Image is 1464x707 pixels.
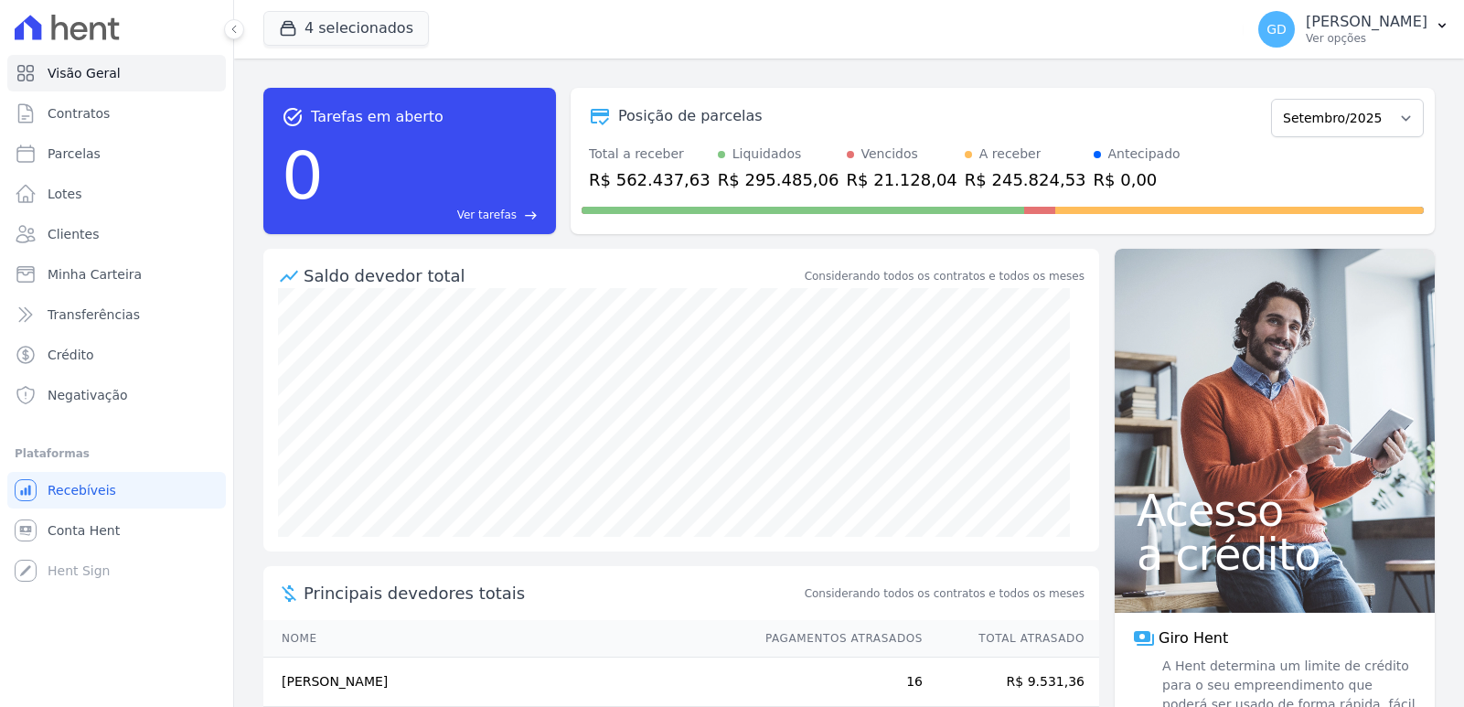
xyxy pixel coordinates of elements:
[48,185,82,203] span: Lotes
[924,620,1099,658] th: Total Atrasado
[48,265,142,284] span: Minha Carteira
[304,263,801,288] div: Saldo devedor total
[847,167,957,192] div: R$ 21.128,04
[48,521,120,540] span: Conta Hent
[7,135,226,172] a: Parcelas
[457,207,517,223] span: Ver tarefas
[732,145,802,164] div: Liquidados
[7,472,226,509] a: Recebíveis
[48,386,128,404] span: Negativação
[48,225,99,243] span: Clientes
[7,296,226,333] a: Transferências
[861,145,918,164] div: Vencidos
[48,104,110,123] span: Contratos
[48,64,121,82] span: Visão Geral
[7,176,226,212] a: Lotes
[1306,31,1427,46] p: Ver opções
[924,658,1099,707] td: R$ 9.531,36
[282,106,304,128] span: task_alt
[15,443,219,465] div: Plataformas
[282,128,324,223] div: 0
[7,377,226,413] a: Negativação
[805,585,1085,602] span: Considerando todos os contratos e todos os meses
[748,620,924,658] th: Pagamentos Atrasados
[1094,167,1181,192] div: R$ 0,00
[1137,532,1413,576] span: a crédito
[48,145,101,163] span: Parcelas
[311,106,443,128] span: Tarefas em aberto
[7,512,226,549] a: Conta Hent
[7,55,226,91] a: Visão Geral
[1159,627,1228,649] span: Giro Hent
[1108,145,1181,164] div: Antecipado
[1244,4,1464,55] button: GD [PERSON_NAME] Ver opções
[805,268,1085,284] div: Considerando todos os contratos e todos os meses
[618,105,763,127] div: Posição de parcelas
[1306,13,1427,31] p: [PERSON_NAME]
[48,481,116,499] span: Recebíveis
[263,620,748,658] th: Nome
[263,658,748,707] td: [PERSON_NAME]
[1266,23,1287,36] span: GD
[48,346,94,364] span: Crédito
[1137,488,1413,532] span: Acesso
[748,658,924,707] td: 16
[965,167,1086,192] div: R$ 245.824,53
[7,95,226,132] a: Contratos
[718,167,839,192] div: R$ 295.485,06
[979,145,1042,164] div: A receber
[304,581,801,605] span: Principais devedores totais
[7,256,226,293] a: Minha Carteira
[524,209,538,222] span: east
[48,305,140,324] span: Transferências
[7,216,226,252] a: Clientes
[589,167,711,192] div: R$ 562.437,63
[331,207,538,223] a: Ver tarefas east
[7,337,226,373] a: Crédito
[263,11,429,46] button: 4 selecionados
[589,145,711,164] div: Total a receber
